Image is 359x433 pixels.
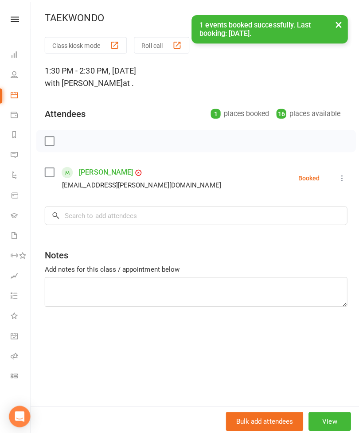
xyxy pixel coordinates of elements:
[9,403,30,424] div: Open Intercom Messenger
[11,304,31,324] a: What's New
[274,108,284,118] div: 16
[11,265,31,285] a: Assessments
[11,105,31,125] a: Payments
[11,344,31,364] a: Roll call kiosk mode
[44,247,68,260] div: Notes
[11,185,31,205] a: Product Sales
[209,107,267,119] div: places booked
[209,108,219,118] div: 1
[224,409,301,428] button: Bulk add attendees
[44,107,85,119] div: Attendees
[78,164,132,178] a: [PERSON_NAME]
[296,174,317,180] div: Booked
[62,178,219,190] div: [EMAIL_ADDRESS][PERSON_NAME][DOMAIN_NAME]
[306,409,348,428] button: View
[190,15,345,43] div: 1 events booked successfully. Last booking: [DATE].
[44,262,345,273] div: Add notes for this class / appointment below
[11,45,31,65] a: Dashboard
[44,78,122,87] span: with [PERSON_NAME]
[11,364,31,384] a: Class kiosk mode
[30,12,359,24] div: TAEKWONDO
[11,324,31,344] a: General attendance kiosk mode
[274,107,338,119] div: places available
[11,65,31,85] a: People
[11,125,31,145] a: Reports
[44,205,345,223] input: Search to add attendees
[11,85,31,105] a: Calendar
[44,64,345,89] div: 1:30 PM - 2:30 PM, [DATE]
[328,15,344,34] button: ×
[122,78,133,87] span: at .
